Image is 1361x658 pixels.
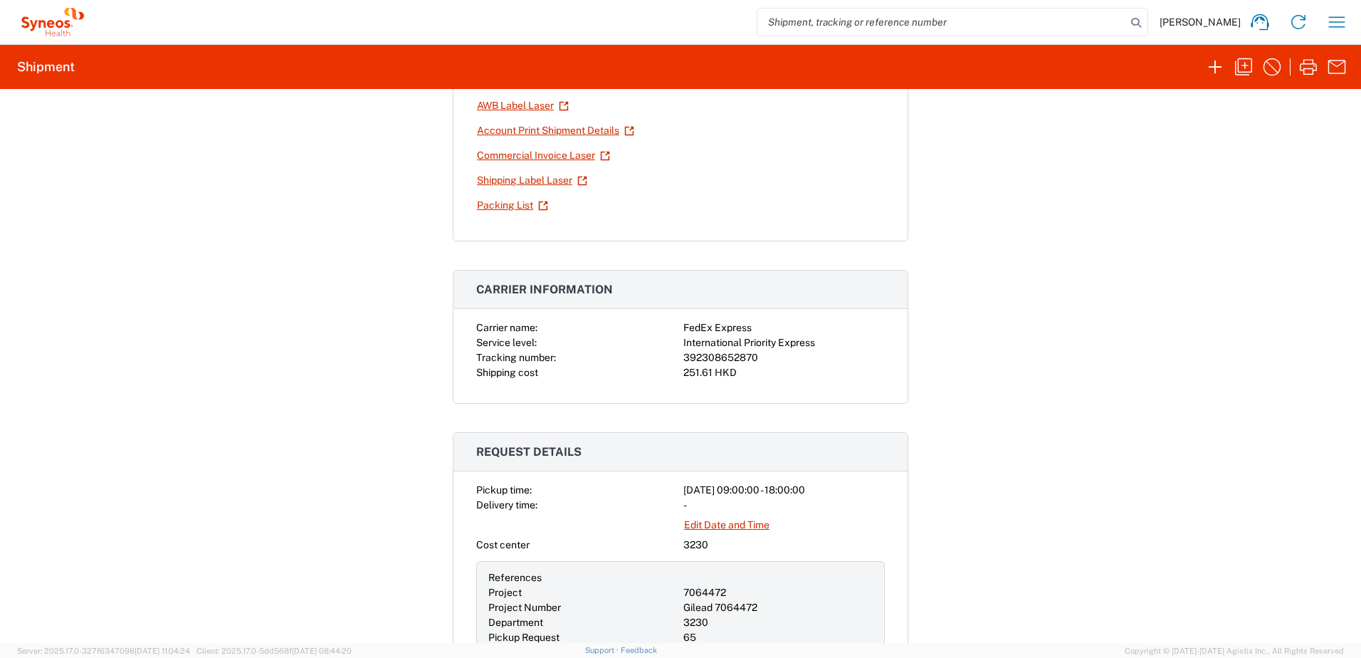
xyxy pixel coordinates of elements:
span: Request details [476,445,582,459]
span: Pickup time: [476,484,532,496]
span: Client: 2025.17.0-5dd568f [196,647,352,655]
div: 65 [683,630,873,645]
div: International Priority Express [683,335,885,350]
span: Shipping cost [476,367,538,378]
div: 7064472 [683,585,873,600]
div: Department [488,615,678,630]
div: 3230 [683,538,885,553]
div: - [683,498,885,513]
a: Account Print Shipment Details [476,118,635,143]
a: Commercial Invoice Laser [476,143,611,168]
span: Tracking number: [476,352,556,363]
div: Project [488,585,678,600]
span: References [488,572,542,583]
span: Carrier name: [476,322,537,333]
a: Feedback [621,646,657,654]
a: Packing List [476,193,549,218]
span: Server: 2025.17.0-327f6347098 [17,647,190,655]
span: Service level: [476,337,537,348]
span: Delivery time: [476,499,537,511]
span: Copyright © [DATE]-[DATE] Agistix Inc., All Rights Reserved [1125,644,1344,657]
div: 3230 [683,615,873,630]
span: [DATE] 08:44:20 [292,647,352,655]
span: Carrier information [476,283,613,296]
input: Shipment, tracking or reference number [757,9,1126,36]
a: AWB Label Laser [476,93,569,118]
span: [DATE] 11:04:24 [135,647,190,655]
div: Gilead 7064472 [683,600,873,615]
a: Edit Date and Time [683,513,770,538]
div: FedEx Express [683,320,885,335]
div: Pickup Request [488,630,678,645]
div: 392308652870 [683,350,885,365]
span: Cost center [476,539,530,550]
div: [DATE] 09:00:00 - 18:00:00 [683,483,885,498]
a: Shipping Label Laser [476,168,588,193]
div: 251.61 HKD [683,365,885,380]
h2: Shipment [17,58,75,75]
a: Support [585,646,621,654]
div: Project Number [488,600,678,615]
span: [PERSON_NAME] [1160,16,1241,28]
